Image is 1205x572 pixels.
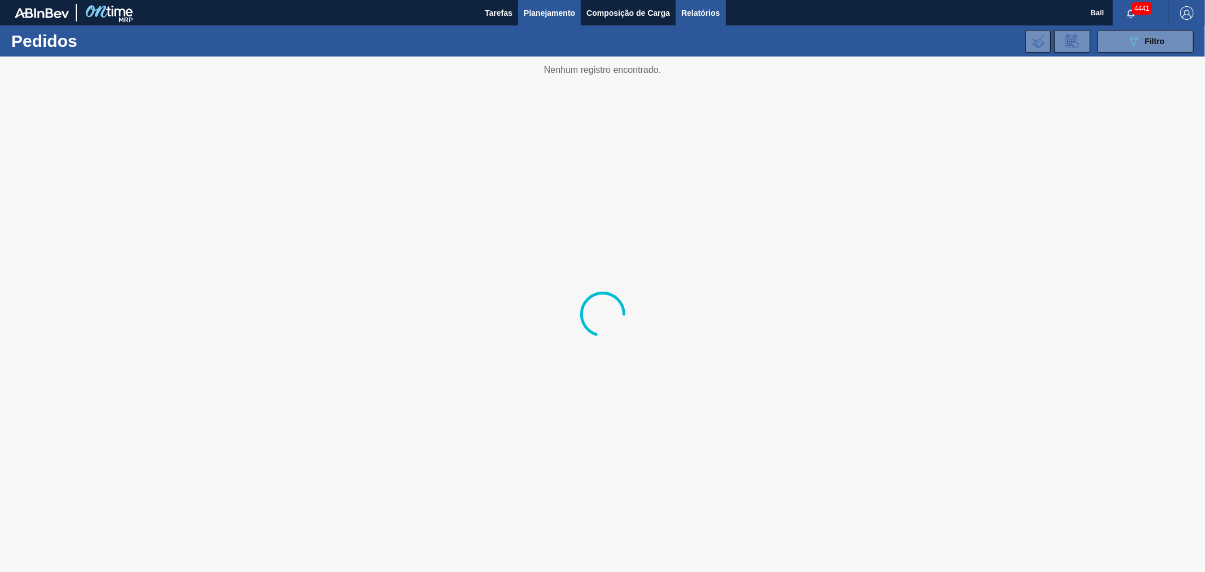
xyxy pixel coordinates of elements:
[485,6,512,20] span: Tarefas
[1145,37,1165,46] span: Filtro
[1054,30,1090,53] div: Solicitação de Revisão de Pedidos
[1025,30,1051,53] div: Importar Negociações dos Pedidos
[681,6,720,20] span: Relatórios
[1098,30,1194,53] button: Filtro
[1180,6,1194,20] img: Logout
[11,34,183,47] h1: Pedidos
[15,8,69,18] img: TNhmsLtSVTkK8tSr43FrP2fwEKptu5GPRR3wAAAABJRU5ErkJggg==
[524,6,575,20] span: Planejamento
[586,6,670,20] span: Composição de Carga
[1132,2,1152,15] span: 4441
[1113,5,1149,21] button: Notificações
